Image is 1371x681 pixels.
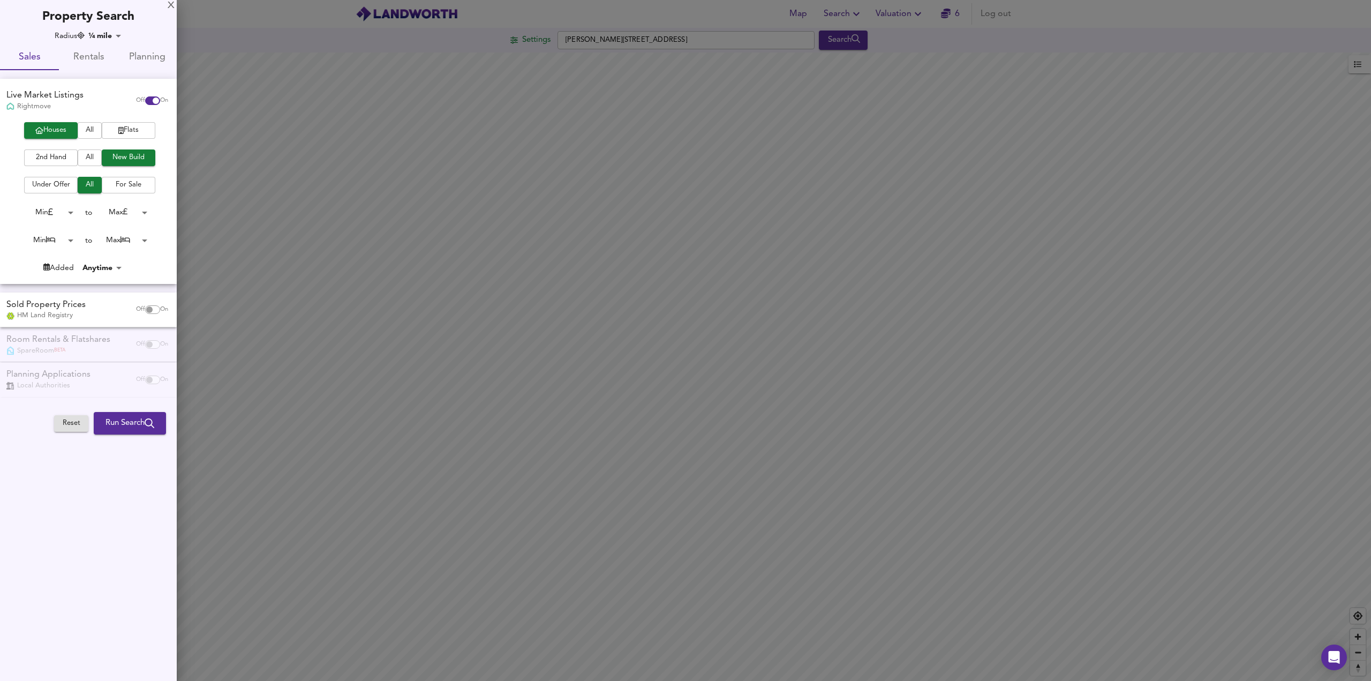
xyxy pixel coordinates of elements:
[94,412,166,435] button: Run Search
[136,96,145,105] span: Off
[102,177,155,193] button: For Sale
[6,102,84,111] div: Rightmove
[43,263,74,273] div: Added
[29,179,72,191] span: Under Offer
[18,204,77,221] div: Min
[83,179,96,191] span: All
[24,177,78,193] button: Under Offer
[59,417,83,430] span: Reset
[83,124,96,137] span: All
[54,415,88,432] button: Reset
[107,124,150,137] span: Flats
[160,96,168,105] span: On
[55,31,85,41] div: Radius
[92,204,151,221] div: Max
[6,102,14,111] img: Rightmove
[65,49,111,66] span: Rentals
[6,311,86,320] div: HM Land Registry
[6,299,86,311] div: Sold Property Prices
[78,149,102,166] button: All
[85,31,125,41] div: ¼ mile
[24,149,78,166] button: 2nd Hand
[83,152,96,164] span: All
[18,232,77,249] div: Min
[78,122,102,139] button: All
[102,122,155,139] button: Flats
[106,416,154,430] span: Run Search
[107,152,150,164] span: New Build
[24,122,78,139] button: Houses
[6,312,14,320] img: Land Registry
[107,179,150,191] span: For Sale
[78,177,102,193] button: All
[124,49,170,66] span: Planning
[168,2,175,10] div: X
[85,235,92,246] div: to
[136,305,145,314] span: Off
[85,207,92,218] div: to
[6,89,84,102] div: Live Market Listings
[6,49,52,66] span: Sales
[29,152,72,164] span: 2nd Hand
[160,305,168,314] span: On
[102,149,155,166] button: New Build
[29,124,72,137] span: Houses
[92,232,151,249] div: Max
[1321,645,1347,670] div: Open Intercom Messenger
[79,263,125,273] div: Anytime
